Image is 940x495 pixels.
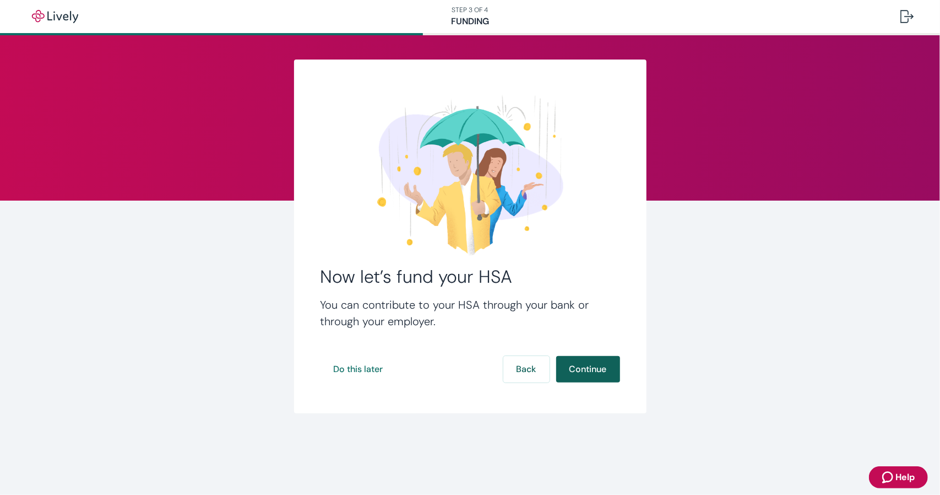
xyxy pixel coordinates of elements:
img: Lively [24,10,86,23]
svg: Zendesk support icon [882,471,895,484]
button: Do this later [320,356,396,383]
h4: You can contribute to your HSA through your bank or through your employer. [320,297,620,330]
button: Back [503,356,550,383]
button: Continue [556,356,620,383]
button: Log out [892,3,922,30]
h2: Now let’s fund your HSA [320,266,620,288]
button: Zendesk support iconHelp [869,466,928,488]
span: Help [895,471,915,484]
